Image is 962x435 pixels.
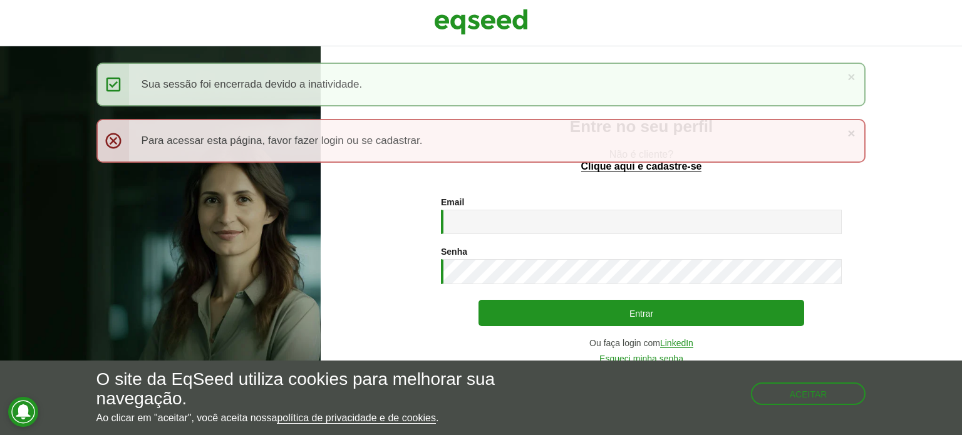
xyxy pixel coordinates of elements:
[441,247,467,256] label: Senha
[847,126,855,140] a: ×
[441,198,464,207] label: Email
[751,382,866,405] button: Aceitar
[434,6,528,38] img: EqSeed Logo
[96,119,866,163] div: Para acessar esta página, favor fazer login ou se cadastrar.
[441,339,842,348] div: Ou faça login com
[599,354,683,364] a: Esqueci minha senha
[96,63,866,106] div: Sua sessão foi encerrada devido a inatividade.
[277,413,436,424] a: política de privacidade e de cookies
[96,412,558,424] p: Ao clicar em "aceitar", você aceita nossa .
[96,370,558,409] h5: O site da EqSeed utiliza cookies para melhorar sua navegação.
[478,300,804,326] button: Entrar
[660,339,693,348] a: LinkedIn
[847,70,855,83] a: ×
